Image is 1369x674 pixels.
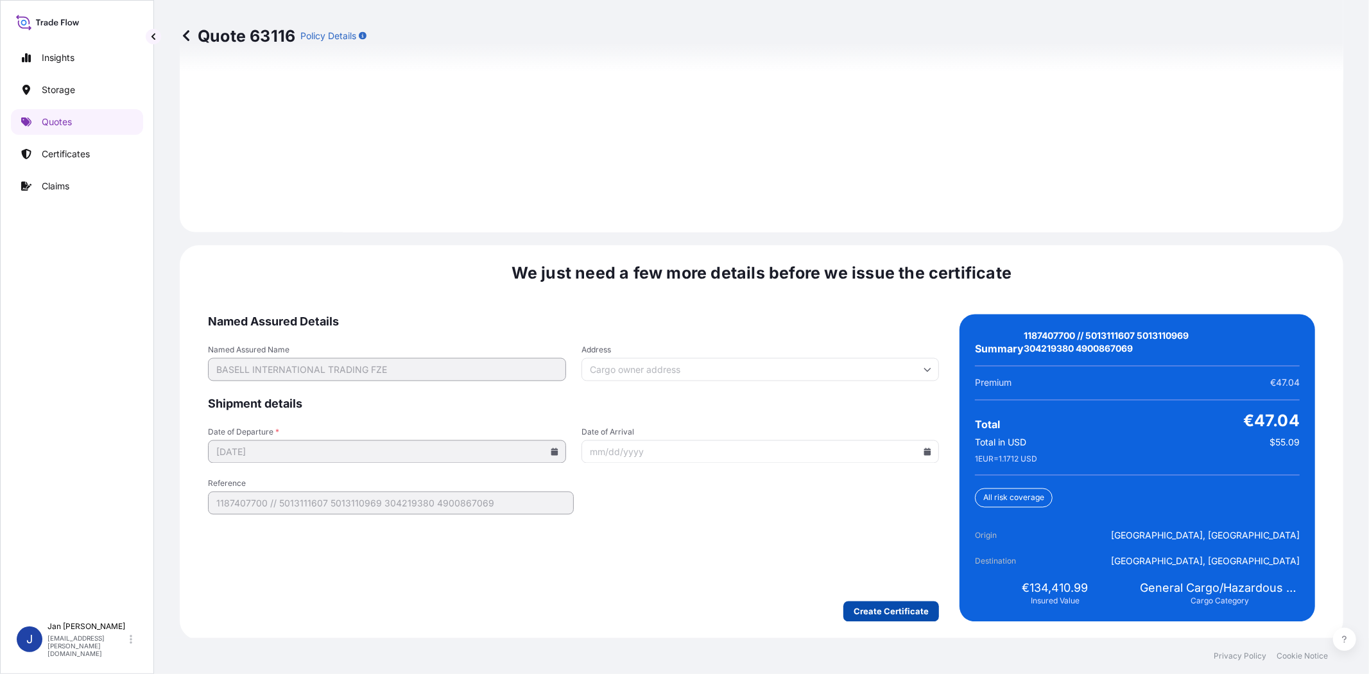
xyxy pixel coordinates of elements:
[581,358,940,381] input: Cargo owner address
[11,173,143,199] a: Claims
[42,51,74,64] p: Insights
[975,343,1024,356] span: Summary
[11,77,143,103] a: Storage
[1024,330,1300,356] span: 1187407700 // 5013111607 5013110969 304219380 4900867069
[975,419,1000,431] span: Total
[1031,596,1080,607] span: Insured Value
[208,397,939,412] span: Shipment details
[47,621,127,632] p: Jan [PERSON_NAME]
[208,345,566,356] span: Named Assured Name
[975,377,1012,390] span: Premium
[208,315,939,330] span: Named Assured Details
[975,530,1047,542] span: Origin
[300,30,356,42] p: Policy Details
[581,440,940,463] input: mm/dd/yyyy
[208,428,566,438] span: Date of Departure
[1270,377,1300,390] span: €47.04
[1214,651,1266,661] a: Privacy Policy
[975,454,1037,465] span: 1 EUR = 1.1712 USD
[1111,555,1300,568] span: [GEOGRAPHIC_DATA], [GEOGRAPHIC_DATA]
[208,440,566,463] input: mm/dd/yyyy
[42,148,90,160] p: Certificates
[581,428,940,438] span: Date of Arrival
[208,479,574,489] span: Reference
[208,492,574,515] input: Your internal reference
[11,109,143,135] a: Quotes
[1191,596,1249,607] span: Cargo Category
[42,180,69,193] p: Claims
[1140,581,1300,596] span: General Cargo/Hazardous Material
[512,263,1012,284] span: We just need a few more details before we issue the certificate
[1270,436,1300,449] span: $55.09
[854,605,929,618] p: Create Certificate
[11,141,143,167] a: Certificates
[47,634,127,657] p: [EMAIL_ADDRESS][PERSON_NAME][DOMAIN_NAME]
[1111,530,1300,542] span: [GEOGRAPHIC_DATA], [GEOGRAPHIC_DATA]
[1277,651,1328,661] a: Cookie Notice
[42,116,72,128] p: Quotes
[180,26,295,46] p: Quote 63116
[1022,581,1088,596] span: €134,410.99
[581,345,940,356] span: Address
[11,45,143,71] a: Insights
[975,488,1053,508] div: All risk coverage
[26,633,33,646] span: J
[975,555,1047,568] span: Destination
[42,83,75,96] p: Storage
[1243,411,1300,431] span: €47.04
[843,601,939,622] button: Create Certificate
[975,436,1026,449] span: Total in USD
